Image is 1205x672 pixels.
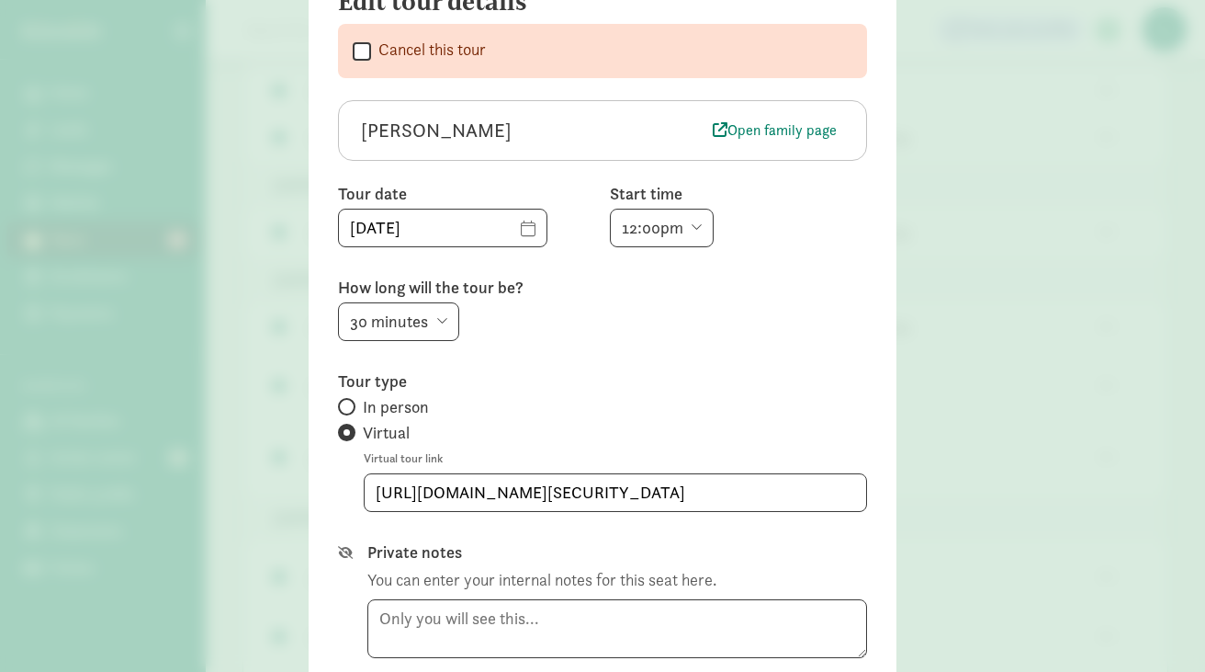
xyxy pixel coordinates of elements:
[338,370,867,393] label: Tour type
[367,541,867,564] label: Private notes
[338,183,595,205] label: Tour date
[705,118,844,143] a: Open family page
[361,116,705,145] div: [PERSON_NAME]
[363,396,429,418] span: In person
[371,39,486,61] label: Cancel this tour
[713,120,837,142] span: Open family page
[367,567,716,592] div: You can enter your internal notes for this seat here.
[1113,584,1205,672] iframe: Chat Widget
[363,422,410,444] span: Virtual
[338,277,867,299] label: How long will the tour be?
[610,183,867,205] label: Start time
[364,448,867,470] label: Virtual tour link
